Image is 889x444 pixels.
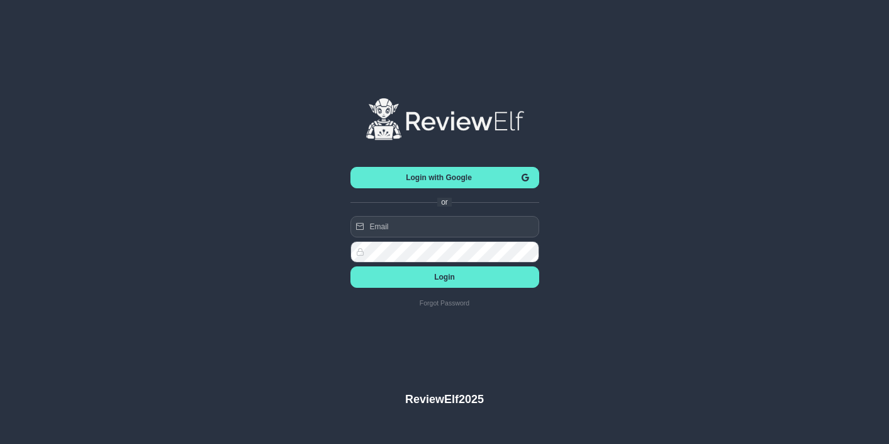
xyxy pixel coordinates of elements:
[350,216,539,237] input: Email
[350,299,539,307] a: Forgot Password
[405,392,484,406] h4: ReviewElf 2025
[361,273,529,282] span: Login
[441,198,448,207] span: or
[350,266,539,288] button: Login
[361,173,518,182] span: Login with Google
[364,97,525,142] img: logo
[350,167,539,188] button: Login with Google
